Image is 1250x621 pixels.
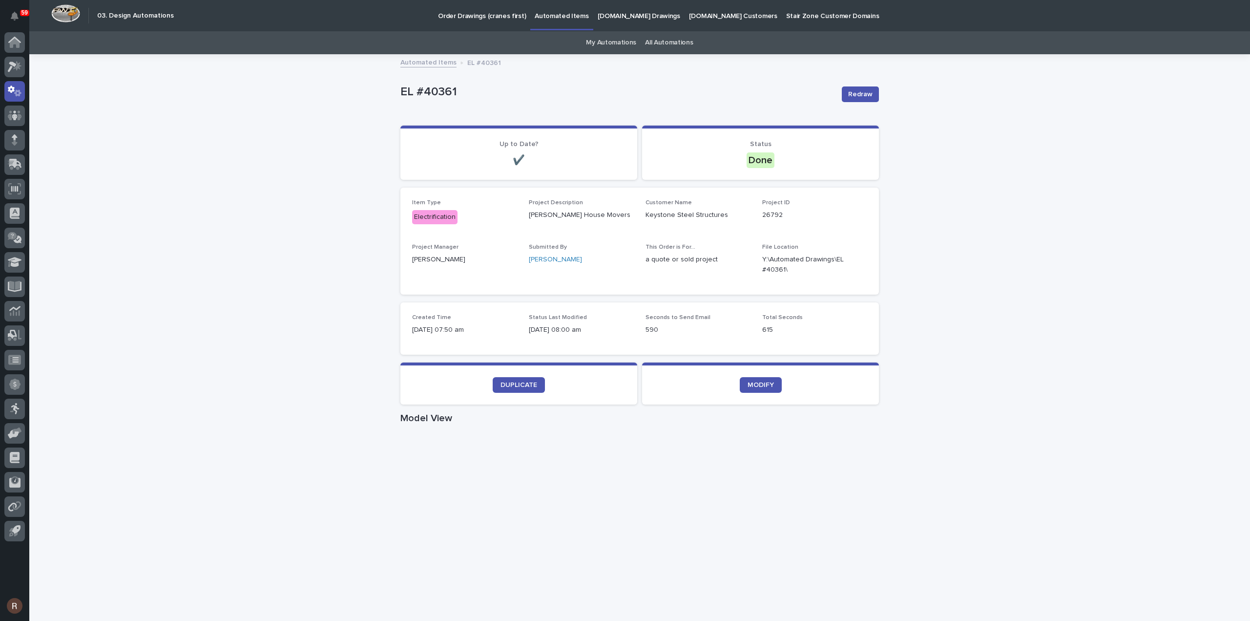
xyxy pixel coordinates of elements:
p: 26792 [762,210,867,220]
span: Total Seconds [762,315,803,321]
p: 59 [21,9,28,16]
p: EL #40361 [467,57,501,67]
span: Item Type [412,200,441,206]
a: My Automations [586,31,636,54]
a: All Automations [645,31,693,54]
div: Notifications59 [12,12,25,27]
span: DUPLICATE [500,382,537,388]
h1: Model View [400,412,879,424]
h2: 03. Design Automations [97,12,174,20]
span: File Location [762,244,798,250]
button: Redraw [842,86,879,102]
p: [DATE] 08:00 am [529,325,634,335]
span: This Order is For... [646,244,695,250]
img: Workspace Logo [51,4,80,22]
p: [PERSON_NAME] House Movers [529,210,634,220]
div: Done [747,152,774,168]
span: Redraw [848,89,873,99]
p: Keystone Steel Structures [646,210,750,220]
span: Up to Date? [500,141,539,148]
p: [DATE] 07:50 am [412,325,517,335]
a: Automated Items [400,56,457,67]
span: Seconds to Send Email [646,315,710,321]
span: Project Description [529,200,583,206]
button: Notifications [4,6,25,26]
span: Status Last Modified [529,315,587,321]
p: 590 [646,325,750,335]
button: users-avatar [4,596,25,616]
div: Electrification [412,210,458,224]
a: [PERSON_NAME] [529,255,582,265]
p: a quote or sold project [646,255,750,265]
a: DUPLICATE [493,377,545,393]
p: 615 [762,325,867,335]
span: Customer Name [646,200,692,206]
span: Created Time [412,315,451,321]
: Y:\Automated Drawings\EL #40361\ [762,255,844,275]
span: Status [750,141,771,148]
p: [PERSON_NAME] [412,255,517,265]
p: EL #40361 [400,85,834,99]
span: Project Manager [412,244,458,250]
span: MODIFY [748,382,774,388]
span: Submitted By [529,244,567,250]
a: MODIFY [740,377,782,393]
p: ✔️ [412,154,625,166]
span: Project ID [762,200,790,206]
